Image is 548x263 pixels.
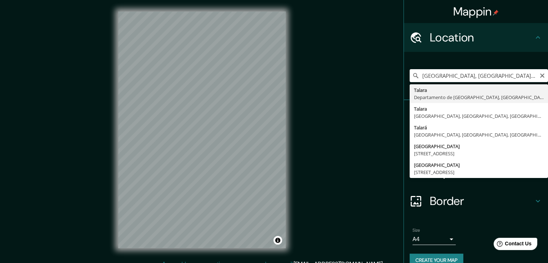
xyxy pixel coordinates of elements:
[430,165,534,179] h4: Layout
[493,10,499,15] img: pin-icon.png
[414,94,544,101] div: Departamento de [GEOGRAPHIC_DATA], [GEOGRAPHIC_DATA]
[414,86,544,94] div: Talara
[404,100,548,129] div: Pins
[414,112,544,120] div: [GEOGRAPHIC_DATA], [GEOGRAPHIC_DATA], [GEOGRAPHIC_DATA]
[118,12,286,248] canvas: Map
[413,227,420,233] label: Size
[404,129,548,158] div: Style
[414,105,544,112] div: Talara
[453,4,499,19] h4: Mappin
[404,23,548,52] div: Location
[404,187,548,215] div: Border
[414,161,544,169] div: [GEOGRAPHIC_DATA]
[273,236,282,245] button: Toggle attribution
[430,30,534,45] h4: Location
[539,72,545,79] button: Clear
[404,158,548,187] div: Layout
[413,233,456,245] div: A4
[414,143,544,150] div: [GEOGRAPHIC_DATA]
[414,150,544,157] div: [STREET_ADDRESS]
[430,194,534,208] h4: Border
[414,169,544,176] div: [STREET_ADDRESS]
[484,235,540,255] iframe: Help widget launcher
[414,124,544,131] div: Talará
[410,69,548,82] input: Pick your city or area
[414,131,544,138] div: [GEOGRAPHIC_DATA], [GEOGRAPHIC_DATA], [GEOGRAPHIC_DATA]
